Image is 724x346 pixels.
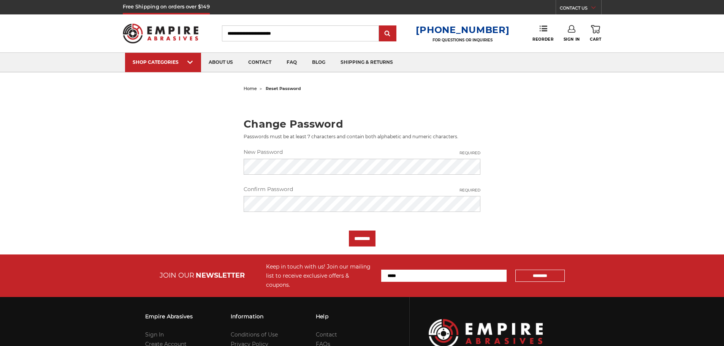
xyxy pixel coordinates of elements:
[231,331,278,338] a: Conditions of Use
[266,86,301,91] span: reset password
[459,150,480,156] small: Required
[244,185,480,193] label: Confirm Password
[244,86,257,91] a: home
[231,308,278,324] h3: Information
[560,4,601,14] a: CONTACT US
[316,331,337,338] a: Contact
[145,308,193,324] h3: Empire Abrasives
[532,25,553,41] a: Reorder
[416,38,509,43] p: FOR QUESTIONS OR INQUIRIES
[333,53,401,72] a: shipping & returns
[564,37,580,42] span: Sign In
[590,25,601,42] a: Cart
[266,262,374,289] div: Keep in touch with us! Join our mailing list to receive exclusive offers & coupons.
[304,53,333,72] a: blog
[244,148,480,156] label: New Password
[590,37,601,42] span: Cart
[123,19,199,48] img: Empire Abrasives
[380,26,395,41] input: Submit
[196,271,245,280] span: NEWSLETTER
[459,187,480,193] small: Required
[316,308,367,324] h3: Help
[416,24,509,35] a: [PHONE_NUMBER]
[532,37,553,42] span: Reorder
[201,53,241,72] a: about us
[244,119,480,129] h2: Change Password
[160,271,194,280] span: JOIN OUR
[133,59,193,65] div: SHOP CATEGORIES
[241,53,279,72] a: contact
[244,133,480,140] p: Passwords must be at least 7 characters and contain both alphabetic and numeric characters.
[145,331,164,338] a: Sign In
[279,53,304,72] a: faq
